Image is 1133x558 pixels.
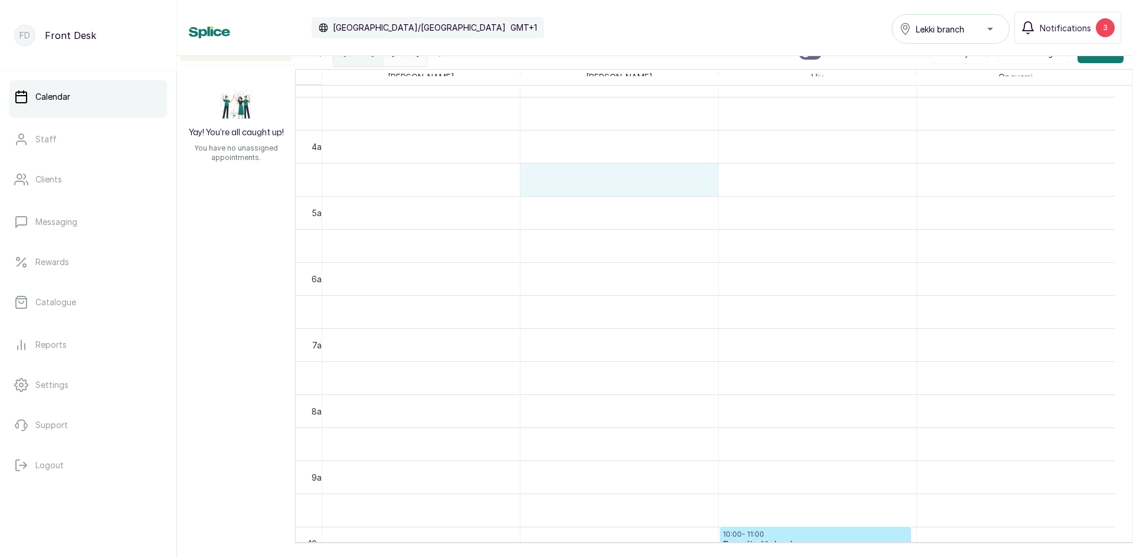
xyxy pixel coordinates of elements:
[35,174,62,185] p: Clients
[385,70,457,84] span: [PERSON_NAME]
[35,296,76,308] p: Catalogue
[35,256,69,268] p: Rewards
[9,163,167,196] a: Clients
[35,216,77,228] p: Messaging
[309,405,330,417] div: 8am
[309,207,330,219] div: 5am
[809,70,826,84] span: Uju
[916,23,964,35] span: Lekki branch
[333,22,506,34] p: [GEOGRAPHIC_DATA]/[GEOGRAPHIC_DATA]
[584,70,655,84] span: [PERSON_NAME]
[35,459,64,471] p: Logout
[9,368,167,402] a: Settings
[19,30,30,41] p: FD
[309,141,330,153] div: 4am
[1096,18,1115,37] div: 3
[35,133,57,145] p: Staff
[723,530,908,539] p: 10:00 - 11:00
[1040,22,1091,34] span: Notifications
[723,539,908,551] h3: Funmito Makanju
[9,286,167,319] a: Catalogue
[45,28,96,43] p: Front Desk
[9,449,167,482] button: Logout
[9,80,167,113] a: Calendar
[306,537,330,550] div: 10am
[189,127,284,139] h2: Yay! You’re all caught up!
[309,273,330,285] div: 6am
[184,143,288,162] p: You have no unassigned appointments.
[9,205,167,239] a: Messaging
[9,409,167,442] a: Support
[9,246,167,279] a: Rewards
[35,419,68,431] p: Support
[510,22,537,34] p: GMT+1
[35,339,67,351] p: Reports
[1014,12,1121,44] button: Notifications3
[892,14,1010,44] button: Lekki branch
[9,328,167,361] a: Reports
[996,70,1035,84] span: Opeyemi
[309,471,330,484] div: 9am
[310,339,330,351] div: 7am
[35,91,70,103] p: Calendar
[35,379,68,391] p: Settings
[9,123,167,156] a: Staff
